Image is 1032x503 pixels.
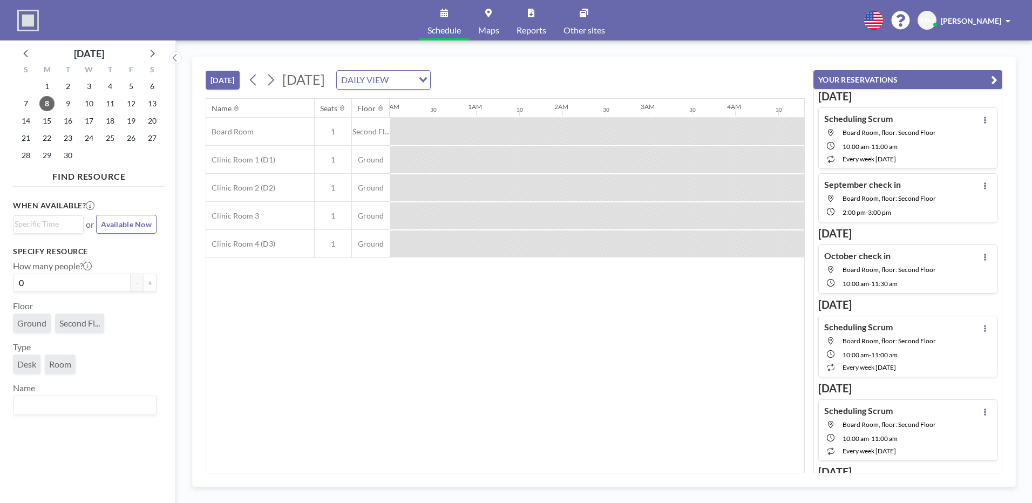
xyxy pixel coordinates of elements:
[13,261,92,271] label: How many people?
[818,227,997,240] h3: [DATE]
[17,318,46,329] span: Ground
[99,64,120,78] div: T
[920,16,934,25] span: MM
[843,128,936,137] span: Board Room, floor: Second Floor
[37,64,58,78] div: M
[15,218,77,230] input: Search for option
[824,113,893,124] h4: Scheduling Scrum
[871,280,898,288] span: 11:30 AM
[13,342,31,352] label: Type
[145,96,160,111] span: Saturday, September 13, 2025
[824,179,901,190] h4: September check in
[603,106,609,113] div: 30
[727,103,741,111] div: 4AM
[60,79,76,94] span: Tuesday, September 2, 2025
[315,239,351,249] span: 1
[843,266,936,274] span: Board Room, floor: Second Floor
[392,73,412,87] input: Search for option
[103,96,118,111] span: Thursday, September 11, 2025
[941,16,1001,25] span: [PERSON_NAME]
[337,71,430,89] div: Search for option
[16,64,37,78] div: S
[86,219,94,230] span: or
[18,148,33,163] span: Sunday, September 28, 2025
[206,239,275,249] span: Clinic Room 4 (D3)
[145,131,160,146] span: Saturday, September 27, 2025
[352,183,390,193] span: Ground
[871,351,898,359] span: 11:00 AM
[843,208,866,216] span: 2:00 PM
[866,208,868,216] span: -
[818,465,997,479] h3: [DATE]
[206,211,259,221] span: Clinic Room 3
[103,113,118,128] span: Thursday, September 18, 2025
[818,298,997,311] h3: [DATE]
[82,96,97,111] span: Wednesday, September 10, 2025
[124,113,139,128] span: Friday, September 19, 2025
[17,359,36,370] span: Desk
[103,79,118,94] span: Thursday, September 4, 2025
[82,113,97,128] span: Wednesday, September 17, 2025
[60,96,76,111] span: Tuesday, September 9, 2025
[206,155,275,165] span: Clinic Room 1 (D1)
[871,434,898,443] span: 11:00 AM
[13,383,35,393] label: Name
[60,131,76,146] span: Tuesday, September 23, 2025
[824,250,891,261] h4: October check in
[818,382,997,395] h3: [DATE]
[427,26,461,35] span: Schedule
[145,113,160,128] span: Saturday, September 20, 2025
[131,274,144,292] button: -
[320,104,337,113] div: Seats
[13,167,165,182] h4: FIND RESOURCE
[339,73,391,87] span: DAILY VIEW
[689,106,696,113] div: 30
[124,131,139,146] span: Friday, September 26, 2025
[124,96,139,111] span: Friday, September 12, 2025
[145,79,160,94] span: Saturday, September 6, 2025
[843,280,869,288] span: 10:00 AM
[824,405,893,416] h4: Scheduling Scrum
[352,127,390,137] span: Second Fl...
[39,96,55,111] span: Monday, September 8, 2025
[59,318,100,329] span: Second Fl...
[15,398,150,412] input: Search for option
[124,79,139,94] span: Friday, September 5, 2025
[315,211,351,221] span: 1
[315,183,351,193] span: 1
[60,113,76,128] span: Tuesday, September 16, 2025
[13,247,157,256] h3: Specify resource
[39,113,55,128] span: Monday, September 15, 2025
[554,103,568,111] div: 2AM
[144,274,157,292] button: +
[18,96,33,111] span: Sunday, September 7, 2025
[869,280,871,288] span: -
[18,131,33,146] span: Sunday, September 21, 2025
[282,71,325,87] span: [DATE]
[824,322,893,332] h4: Scheduling Scrum
[843,420,936,429] span: Board Room, floor: Second Floor
[212,104,232,113] div: Name
[871,142,898,151] span: 11:00 AM
[352,155,390,165] span: Ground
[843,434,869,443] span: 10:00 AM
[843,194,936,202] span: Board Room, floor: Second Floor
[868,208,891,216] span: 3:00 PM
[315,127,351,137] span: 1
[79,64,100,78] div: W
[869,351,871,359] span: -
[96,215,157,234] button: Available Now
[206,127,254,137] span: Board Room
[357,104,376,113] div: Floor
[39,131,55,146] span: Monday, September 22, 2025
[206,183,275,193] span: Clinic Room 2 (D2)
[352,239,390,249] span: Ground
[818,90,997,103] h3: [DATE]
[813,70,1002,89] button: YOUR RESERVATIONS
[13,301,33,311] label: Floor
[13,396,156,414] div: Search for option
[869,434,871,443] span: -
[17,10,39,31] img: organization-logo
[843,363,896,371] span: every week [DATE]
[843,155,896,163] span: every week [DATE]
